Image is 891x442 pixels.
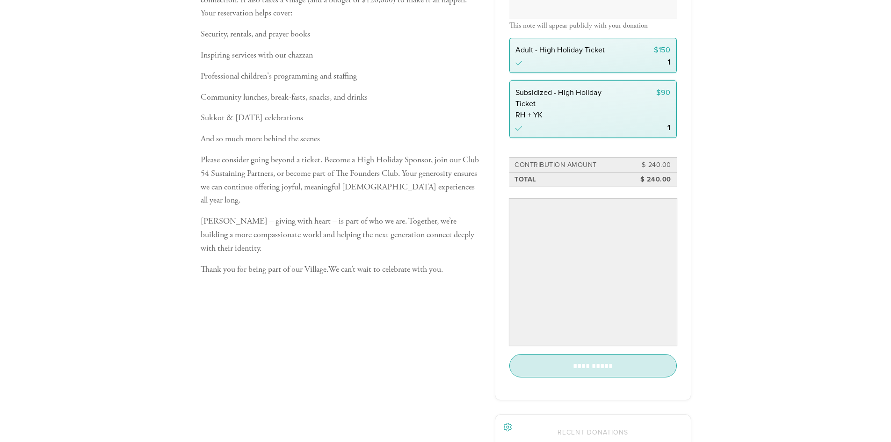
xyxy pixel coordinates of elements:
[201,70,480,83] p: Professional children's programming and staffing
[201,111,480,125] p: Sukkot & [DATE] celebrations
[659,45,670,55] span: 150
[630,173,673,186] td: $ 240.00
[201,263,480,276] p: Thank you for being part of our Village.We can’t wait to celebrate with you.
[667,124,670,131] div: 1
[667,58,670,66] div: 1
[511,201,675,344] iframe: Secure payment input frame
[513,159,630,172] td: Contribution Amount
[656,88,661,97] span: $
[201,153,480,207] p: Please consider going beyond a ticket. Become a High Holiday Sponsor, join our Club 54 Sustaining...
[515,109,622,121] span: RH + YK
[201,132,480,146] p: And so much more behind the scenes
[201,49,480,62] p: Inspiring services with our chazzan
[654,45,659,55] span: $
[515,45,605,55] span: Adult - High Holiday Ticket
[661,88,670,97] span: 90
[201,215,480,255] p: [PERSON_NAME] – giving with heart – is part of who we are. Together, we’re building a more compas...
[515,88,601,109] span: Subsidized - High Holiday Ticket
[201,28,480,41] p: Security, rentals, and prayer books
[630,159,673,172] td: $ 240.00
[201,91,480,104] p: Community lunches, break-fasts, snacks, and drinks
[509,22,677,30] div: This note will appear publicly with your donation
[513,173,630,186] td: Total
